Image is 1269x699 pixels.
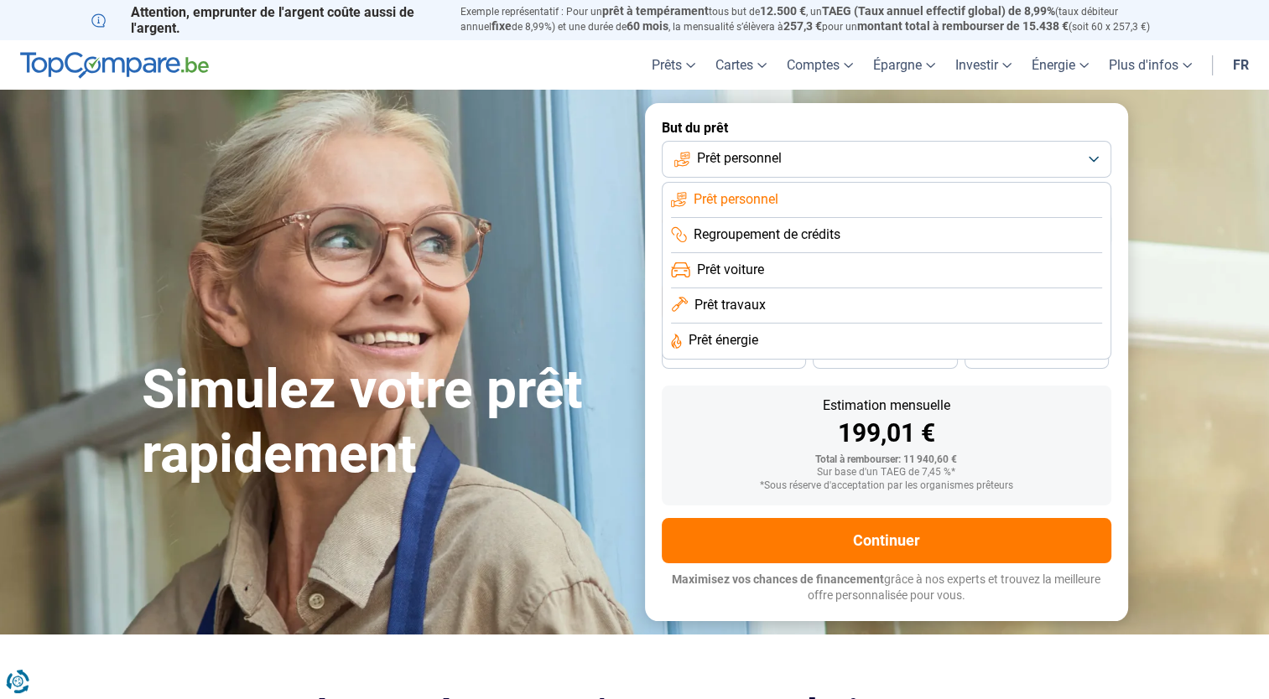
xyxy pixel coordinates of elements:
button: Prêt personnel [662,141,1111,178]
div: *Sous réserve d'acceptation par les organismes prêteurs [675,480,1098,492]
div: Total à rembourser: 11 940,60 € [675,454,1098,466]
span: 30 mois [866,351,903,361]
span: Regroupement de crédits [694,225,840,244]
p: grâce à nos experts et trouvez la meilleure offre personnalisée pour vous. [662,572,1111,604]
span: prêt à tempérament [602,4,709,18]
span: 24 mois [1018,351,1055,361]
span: Prêt voiture [697,261,764,279]
span: Prêt travaux [694,296,766,314]
span: Prêt personnel [697,149,782,168]
a: Investir [945,40,1022,90]
div: Sur base d'un TAEG de 7,45 %* [675,467,1098,479]
div: Estimation mensuelle [675,399,1098,412]
label: But du prêt [662,120,1111,136]
span: Prêt énergie [689,331,758,349]
div: 199,01 € [675,421,1098,446]
a: Cartes [705,40,777,90]
span: 257,3 € [783,19,822,33]
p: Exemple représentatif : Pour un tous but de , un (taux débiteur annuel de 8,99%) et une durée de ... [460,4,1178,34]
button: Continuer [662,518,1111,563]
span: 60 mois [627,19,668,33]
img: TopCompare [20,52,209,79]
span: TAEG (Taux annuel effectif global) de 8,99% [822,4,1055,18]
a: fr [1223,40,1259,90]
a: Comptes [777,40,863,90]
span: 36 mois [715,351,752,361]
span: fixe [491,19,512,33]
span: Maximisez vos chances de financement [672,572,884,586]
span: montant total à rembourser de 15.438 € [857,19,1069,33]
h1: Simulez votre prêt rapidement [142,358,625,487]
span: 12.500 € [760,4,806,18]
a: Épargne [863,40,945,90]
span: Prêt personnel [694,190,778,209]
p: Attention, emprunter de l'argent coûte aussi de l'argent. [91,4,440,36]
a: Plus d'infos [1099,40,1202,90]
a: Prêts [642,40,705,90]
a: Énergie [1022,40,1099,90]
